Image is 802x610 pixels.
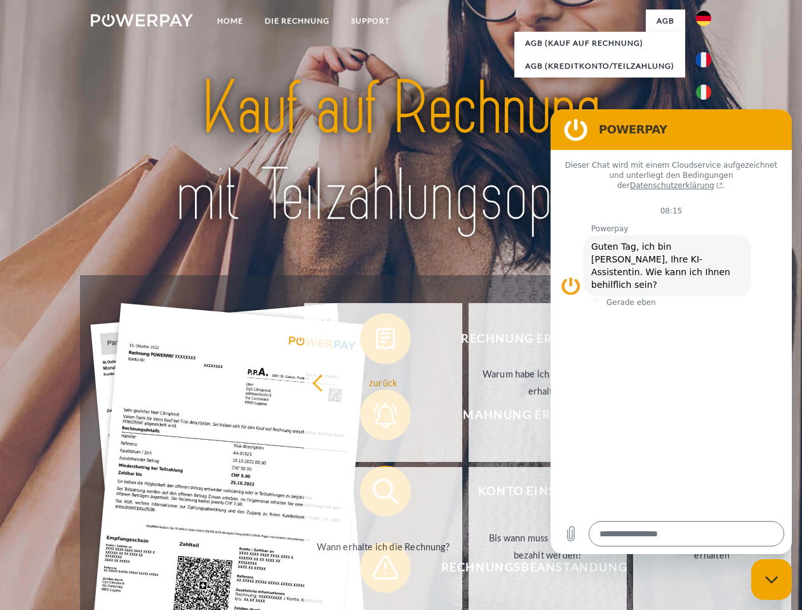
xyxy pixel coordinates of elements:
a: Home [206,10,254,32]
img: title-powerpay_de.svg [121,61,681,243]
div: zurück [312,374,455,391]
img: de [696,11,711,26]
a: AGB (Kreditkonto/Teilzahlung) [514,55,685,78]
a: DIE RECHNUNG [254,10,340,32]
a: AGB (Kauf auf Rechnung) [514,32,685,55]
img: fr [696,52,711,67]
img: logo-powerpay-white.svg [91,14,193,27]
a: agb [646,10,685,32]
iframe: Schaltfläche zum Öffnen des Messaging-Fensters; Konversation läuft [751,559,792,600]
div: Warum habe ich eine Rechnung erhalten? [476,365,619,400]
img: it [696,85,711,100]
div: Wann erhalte ich die Rechnung? [312,538,455,555]
a: SUPPORT [340,10,401,32]
iframe: Messaging-Fenster [551,109,792,554]
div: Bis wann muss die Rechnung bezahlt werden? [476,529,619,564]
